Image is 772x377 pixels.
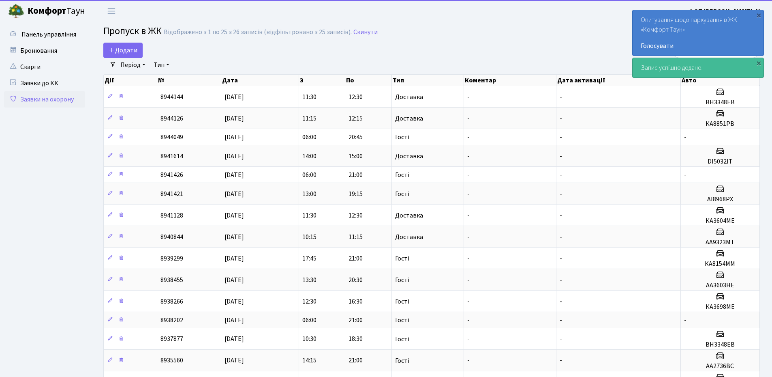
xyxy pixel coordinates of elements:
[4,43,85,59] a: Бронювання
[117,58,149,72] a: Період
[150,58,173,72] a: Тип
[395,317,409,323] span: Гості
[560,316,562,325] span: -
[302,152,316,161] span: 14:00
[164,28,352,36] div: Відображено з 1 по 25 з 26 записів (відфільтровано з 25 записів).
[4,75,85,91] a: Заявки до КК
[349,93,363,101] span: 12:30
[225,93,244,101] span: [DATE]
[560,93,562,101] span: -
[395,234,423,240] span: Доставка
[160,170,183,179] span: 8941426
[560,170,562,179] span: -
[302,316,316,325] span: 06:00
[633,58,763,78] div: Запис успішно додано.
[160,211,183,220] span: 8941128
[395,277,409,283] span: Гості
[160,93,183,101] span: 8944144
[302,254,316,263] span: 17:45
[349,316,363,325] span: 21:00
[684,260,756,268] h5: КА8154ММ
[302,114,316,123] span: 11:15
[349,152,363,161] span: 15:00
[467,133,470,142] span: -
[395,94,423,100] span: Доставка
[560,133,562,142] span: -
[225,152,244,161] span: [DATE]
[302,356,316,365] span: 14:15
[349,233,363,241] span: 11:15
[560,254,562,263] span: -
[302,93,316,101] span: 11:30
[302,133,316,142] span: 06:00
[560,356,562,365] span: -
[467,233,470,241] span: -
[225,276,244,284] span: [DATE]
[302,276,316,284] span: 13:30
[225,190,244,198] span: [DATE]
[225,211,244,220] span: [DATE]
[392,75,464,86] th: Тип
[225,356,244,365] span: [DATE]
[395,255,409,262] span: Гості
[684,99,756,106] h5: ВН3348ЕВ
[560,152,562,161] span: -
[684,303,756,311] h5: КА3698МЕ
[349,335,363,344] span: 18:30
[160,316,183,325] span: 8938202
[684,217,756,225] h5: КА3604МЕ
[467,170,470,179] span: -
[467,316,470,325] span: -
[302,233,316,241] span: 10:15
[395,336,409,343] span: Гості
[4,26,85,43] a: Панель управління
[349,356,363,365] span: 21:00
[160,356,183,365] span: 8935560
[160,133,183,142] span: 8944049
[103,24,162,38] span: Пропуск в ЖК
[349,297,363,306] span: 16:30
[684,120,756,128] h5: КА8851РВ
[28,4,85,18] span: Таун
[681,75,760,86] th: Авто
[225,233,244,241] span: [DATE]
[464,75,556,86] th: Коментар
[299,75,345,86] th: З
[160,335,183,344] span: 8937877
[560,233,562,241] span: -
[684,282,756,289] h5: АА3603НЕ
[160,233,183,241] span: 8940844
[302,297,316,306] span: 12:30
[467,93,470,101] span: -
[225,316,244,325] span: [DATE]
[302,190,316,198] span: 13:00
[160,276,183,284] span: 8938455
[755,11,763,19] div: ×
[395,358,409,364] span: Гості
[28,4,66,17] b: Комфорт
[349,133,363,142] span: 20:45
[467,211,470,220] span: -
[467,356,470,365] span: -
[4,59,85,75] a: Скарги
[8,3,24,19] img: logo.png
[302,335,316,344] span: 10:30
[684,239,756,246] h5: АА9323МТ
[349,211,363,220] span: 12:30
[160,297,183,306] span: 8938266
[633,10,763,56] div: Опитування щодо паркування в ЖК «Комфорт Таун»
[689,6,762,16] a: ФОП [PERSON_NAME]. Н.
[160,152,183,161] span: 8941614
[395,212,423,219] span: Доставка
[684,316,686,325] span: -
[684,341,756,349] h5: ВН3348ЕВ
[109,46,137,55] span: Додати
[345,75,391,86] th: По
[160,254,183,263] span: 8939299
[684,133,686,142] span: -
[103,43,143,58] a: Додати
[349,114,363,123] span: 12:15
[225,133,244,142] span: [DATE]
[395,191,409,197] span: Гості
[560,276,562,284] span: -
